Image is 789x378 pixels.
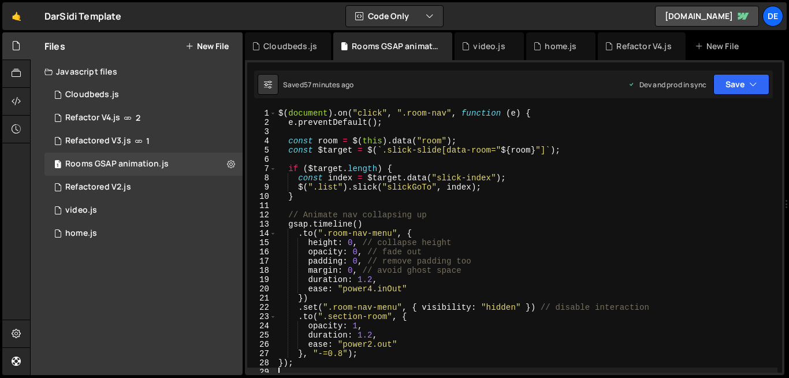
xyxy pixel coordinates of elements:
div: 25 [247,331,277,340]
div: 5 [247,146,277,155]
div: 18 [247,266,277,275]
div: 10 [247,192,277,201]
div: 15943/43581.js [44,199,243,222]
span: 1 [146,136,150,146]
div: 12 [247,210,277,220]
div: Javascript files [31,60,243,83]
div: 24 [247,321,277,331]
div: 17 [247,257,277,266]
div: Refactor V4.js [65,113,120,123]
div: DarSidi Template [44,9,122,23]
div: 15943/47622.js [44,153,243,176]
div: Refactor V4.js [616,40,671,52]
a: [DOMAIN_NAME] [655,6,759,27]
div: 28 [247,358,277,368]
div: Refactored V3.js [65,136,131,146]
div: Refactored V2.js [65,182,131,192]
span: 2 [136,113,140,123]
div: 26 [247,340,277,349]
div: 57 minutes ago [304,80,353,90]
div: 7 [247,164,277,173]
div: Rooms GSAP animation.js [65,159,169,169]
div: 15943/47442.js [44,129,243,153]
div: 1 [247,109,277,118]
div: Dev and prod in sync [628,80,706,90]
div: video.js [65,205,97,216]
div: 15 [247,238,277,247]
div: home.js [545,40,576,52]
div: 19 [247,275,277,284]
div: 22 [247,303,277,312]
span: 1 [54,161,61,170]
button: Save [713,74,769,95]
div: Cloudbeds.js [65,90,119,100]
div: 11 [247,201,277,210]
div: 4 [247,136,277,146]
div: 27 [247,349,277,358]
div: Saved [283,80,353,90]
h2: Files [44,40,65,53]
div: video.js [473,40,505,52]
div: 13 [247,220,277,229]
div: 15943/42886.js [44,222,243,245]
div: 6 [247,155,277,164]
div: Cloudbeds.js [263,40,317,52]
div: 14 [247,229,277,238]
div: 21 [247,294,277,303]
div: 16 [247,247,277,257]
div: 29 [247,368,277,377]
a: 🤙 [2,2,31,30]
button: New File [185,42,229,51]
div: 15943/45697.js [44,176,243,199]
a: De [762,6,783,27]
div: 20 [247,284,277,294]
button: Code Only [346,6,443,27]
div: 8 [247,173,277,183]
div: 23 [247,312,277,321]
div: 15943/47458.js [44,106,243,129]
div: New File [695,40,743,52]
div: home.js [65,228,97,239]
div: 3 [247,127,277,136]
div: Rooms GSAP animation.js [352,40,438,52]
div: 2 [247,118,277,127]
div: 9 [247,183,277,192]
div: 15943/47638.js [44,83,243,106]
